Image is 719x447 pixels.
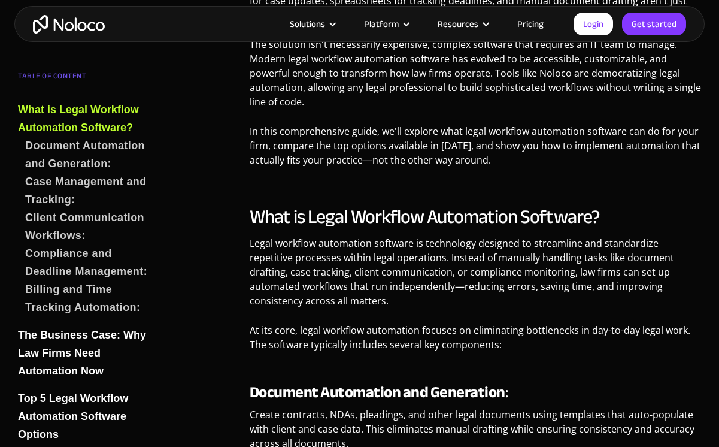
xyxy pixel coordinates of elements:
[438,16,478,32] div: Resources
[423,16,502,32] div: Resources
[250,323,701,361] p: At its core, legal workflow automation focuses on eliminating bottlenecks in day-to-day legal wor...
[250,236,701,317] p: Legal workflow automation software is technology designed to streamline and standardize repetitiv...
[574,13,613,35] a: Login
[18,101,151,137] a: What is Legal Workflow Automation Software?
[622,13,686,35] a: Get started
[18,389,151,443] a: Top 5 Legal Workflow Automation Software Options
[33,15,105,34] a: home
[250,124,701,176] p: In this comprehensive guide, we'll explore what legal workflow automation software can do for you...
[18,67,151,91] div: TABLE OF CONTENT
[364,16,399,32] div: Platform
[25,280,151,316] a: Billing and Time Tracking Automation:
[25,173,151,209] a: Case Management and Tracking:
[25,244,151,280] a: Compliance and Deadline Management:
[502,16,559,32] a: Pricing
[275,16,349,32] div: Solutions
[250,383,701,401] h3: :
[250,37,701,118] p: The solution isn't necessarily expensive, complex software that requires an IT team to manage. Mo...
[18,326,151,380] a: The Business Case: Why Law Firms Need Automation Now
[349,16,423,32] div: Platform
[25,137,151,173] a: Document Automation and Generation:
[250,205,701,229] h2: What is Legal Workflow Automation Software?
[290,16,325,32] div: Solutions
[25,209,151,244] a: Client Communication Workflows:
[250,377,505,407] strong: Document Automation and Generation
